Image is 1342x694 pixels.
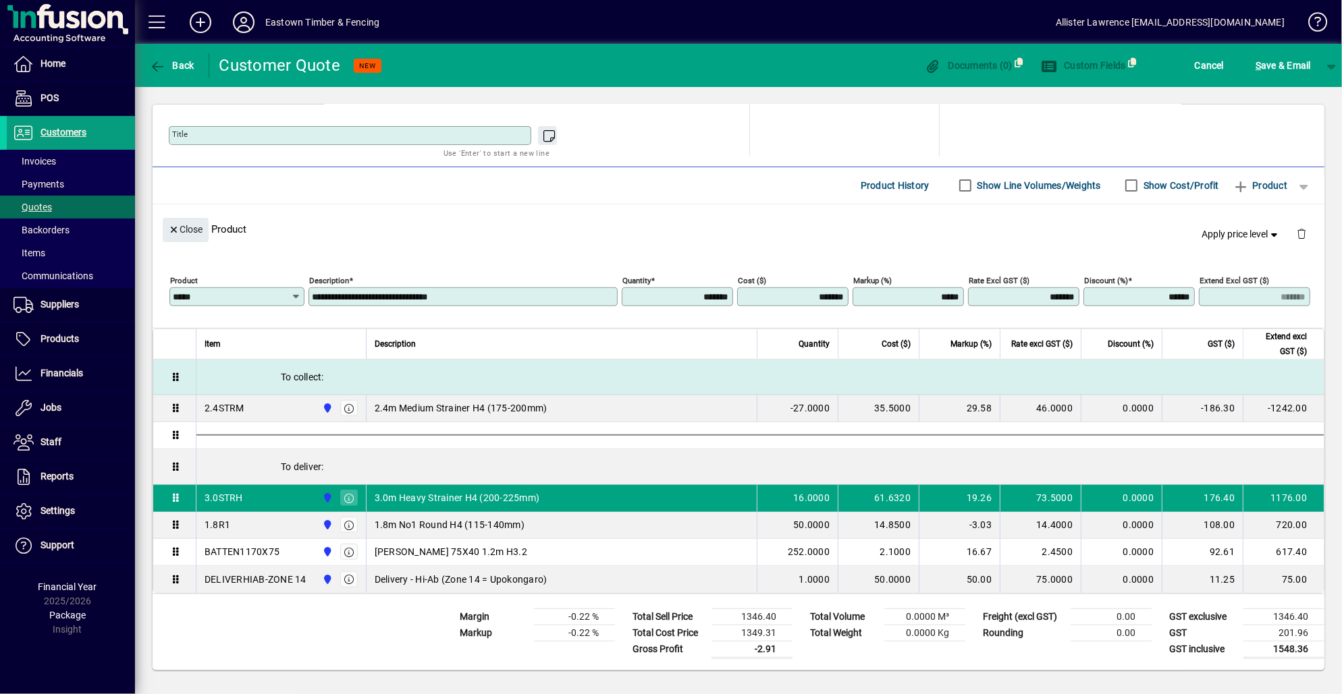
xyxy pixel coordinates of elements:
[1243,539,1324,566] td: 617.40
[265,11,379,33] div: Eastown Timber & Fencing
[919,512,1000,539] td: -3.03
[41,299,79,310] span: Suppliers
[38,581,97,592] span: Financial Year
[375,518,525,531] span: 1.8m No1 Round H4 (115-140mm)
[319,401,334,415] span: Holyoake St
[1071,608,1152,625] td: 0.00
[534,625,615,641] td: -0.22 %
[146,53,198,78] button: Back
[1081,395,1162,422] td: 0.0000
[712,625,793,641] td: 1349.31
[626,641,712,658] td: Gross Profit
[319,490,334,505] span: Holyoake St
[793,518,830,531] span: 50.0000
[41,402,61,413] span: Jobs
[882,337,911,351] span: Cost ($)
[41,540,74,550] span: Support
[163,218,209,242] button: Close
[205,491,243,504] div: 3.0STRH
[1081,512,1162,539] td: 0.0000
[622,275,651,285] mat-label: Quantity
[7,460,135,494] a: Reports
[803,625,884,641] td: Total Weight
[1243,608,1324,625] td: 1346.40
[1285,218,1318,250] button: Delete
[1071,625,1152,641] td: 0.00
[7,288,135,322] a: Suppliers
[205,545,279,558] div: BATTEN1170X75
[7,357,135,391] a: Financials
[1162,625,1243,641] td: GST
[170,275,198,285] mat-label: Product
[7,150,135,173] a: Invoices
[799,337,830,351] span: Quantity
[919,539,1000,566] td: 16.67
[1009,518,1073,531] div: 14.4000
[41,58,65,69] span: Home
[453,608,534,625] td: Margin
[1162,395,1243,422] td: -186.30
[319,572,334,587] span: Holyoake St
[135,53,209,78] app-page-header-button: Back
[444,145,549,161] mat-hint: Use 'Enter' to start a new line
[1038,53,1129,78] button: Custom Fields
[205,518,230,531] div: 1.8R1
[838,512,919,539] td: 14.8500
[196,449,1324,484] div: To deliver:
[1226,173,1294,198] button: Product
[41,471,74,482] span: Reports
[1243,395,1324,422] td: -1242.00
[1256,55,1311,76] span: ave & Email
[41,127,86,138] span: Customers
[205,573,306,586] div: DELIVERHIAB-ZONE 14
[7,529,135,562] a: Support
[453,625,534,641] td: Markup
[799,573,830,586] span: 1.0000
[1041,60,1126,71] span: Custom Fields
[712,641,793,658] td: -2.91
[375,545,527,558] span: [PERSON_NAME] 75X40 1.2m H3.2
[838,539,919,566] td: 2.1000
[712,608,793,625] td: 1346.40
[925,60,1013,71] span: Documents (0)
[375,491,540,504] span: 3.0m Heavy Strainer H4 (200-225mm)
[1249,53,1318,78] button: Save & Email
[41,368,83,378] span: Financials
[788,545,830,558] span: 252.0000
[976,608,1071,625] td: Freight (excl GST)
[309,275,349,285] mat-label: Description
[950,337,992,351] span: Markup (%)
[14,156,56,167] span: Invoices
[534,608,615,625] td: -0.22 %
[855,173,935,198] button: Product History
[626,608,712,625] td: Total Sell Price
[1084,275,1128,285] mat-label: Discount (%)
[153,204,1324,254] div: Product
[205,337,221,351] span: Item
[1233,175,1287,196] span: Product
[7,196,135,219] a: Quotes
[1162,512,1243,539] td: 108.00
[319,544,334,559] span: Holyoake St
[14,179,64,190] span: Payments
[7,322,135,356] a: Products
[838,485,919,512] td: 61.6320
[7,173,135,196] a: Payments
[375,573,547,586] span: Delivery - Hi-Ab (Zone 14 = Upokongaro)
[7,426,135,459] a: Staff
[919,395,1000,422] td: 29.58
[1243,566,1324,593] td: 75.00
[1285,227,1318,239] app-page-header-button: Delete
[1141,179,1219,192] label: Show Cost/Profit
[205,401,244,415] div: 2.4STRM
[975,179,1101,192] label: Show Line Volumes/Weights
[41,436,61,447] span: Staff
[196,359,1324,395] div: To collect:
[1009,491,1073,504] div: 73.5000
[7,494,135,528] a: Settings
[14,270,93,281] span: Communications
[1162,641,1243,658] td: GST inclusive
[1243,512,1324,539] td: 720.00
[738,275,766,285] mat-label: Cost ($)
[222,10,265,34] button: Profile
